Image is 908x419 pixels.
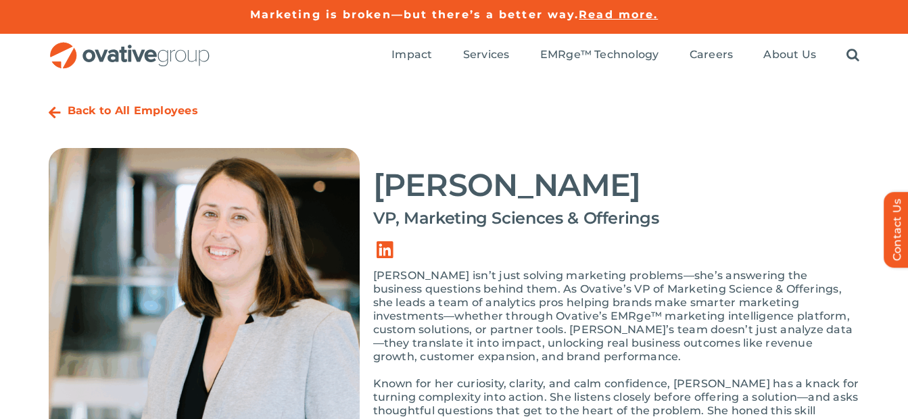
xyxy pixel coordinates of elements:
[250,8,579,21] a: Marketing is broken—but there’s a better way.
[463,48,510,63] a: Services
[763,48,816,63] a: About Us
[690,48,734,63] a: Careers
[373,269,860,364] p: [PERSON_NAME] isn’t just solving marketing problems—she’s answering the business questions behind...
[68,104,198,117] a: Back to All Employees
[540,48,659,63] a: EMRge™ Technology
[391,48,432,61] span: Impact
[763,48,816,61] span: About Us
[373,168,860,202] h2: [PERSON_NAME]
[690,48,734,61] span: Careers
[366,231,404,269] a: Link to https://www.linkedin.com/in/kate-bante-a793376/
[391,48,432,63] a: Impact
[463,48,510,61] span: Services
[846,48,859,63] a: Search
[49,41,211,53] a: OG_Full_horizontal_RGB
[391,34,859,77] nav: Menu
[579,8,658,21] a: Read more.
[373,209,860,228] h4: VP, Marketing Sciences & Offerings
[540,48,659,61] span: EMRge™ Technology
[49,106,61,120] a: Link to https://ovative.com/about-us/people/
